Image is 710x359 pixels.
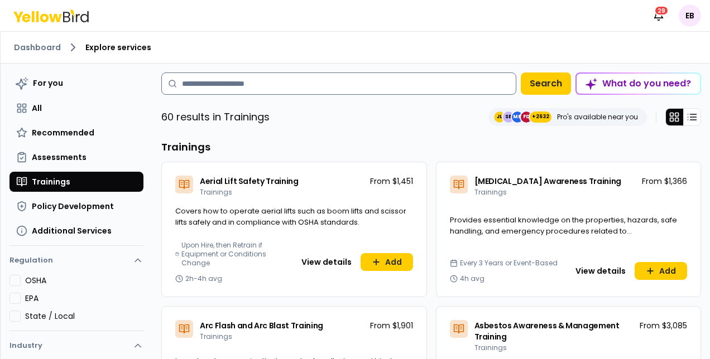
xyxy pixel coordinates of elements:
label: State / Local [25,311,143,322]
label: EPA [25,293,143,304]
span: Additional Services [32,225,112,236]
h3: Trainings [161,139,701,155]
span: Trainings [474,187,507,197]
div: What do you need? [577,74,700,94]
span: Asbestos Awareness & Management Training [474,320,620,342]
button: Policy Development [9,196,143,216]
button: Add [635,262,687,280]
button: What do you need? [575,72,701,95]
span: All [32,103,42,114]
p: From $1,451 [370,176,413,187]
button: Regulation [9,250,143,275]
span: Trainings [32,176,70,187]
button: View details [295,253,358,271]
span: Aerial Lift Safety Training [200,176,299,187]
button: Search [521,72,571,95]
span: Assessments [32,152,87,163]
span: FD [521,111,532,123]
button: Assessments [9,147,143,167]
span: Trainings [200,332,232,341]
span: EB [679,4,701,27]
span: MB [512,111,523,123]
label: OSHA [25,275,143,286]
div: Regulation [9,275,143,331]
a: Dashboard [14,42,61,53]
span: +2632 [532,111,549,123]
p: Pro's available near you [557,113,638,122]
button: Trainings [9,172,143,192]
span: Trainings [474,343,507,352]
button: For you [9,72,143,94]
span: Recommended [32,127,94,138]
span: Explore services [85,42,151,53]
button: Add [361,253,413,271]
span: Arc Flash and Arc Blast Training [200,320,323,331]
span: [MEDICAL_DATA] Awareness Training [474,176,621,187]
button: View details [569,262,632,280]
p: From $1,901 [370,320,413,331]
span: 2h-4h avg [185,274,222,283]
button: All [9,98,143,118]
button: 29 [647,4,670,27]
span: SB [503,111,514,123]
span: Every 3 Years or Event-Based [460,259,558,268]
span: Covers how to operate aerial lifts such as boom lifts and scissor lifts safely and in compliance ... [175,206,406,227]
span: Trainings [200,187,232,197]
button: Recommended [9,123,143,143]
span: JL [494,111,505,123]
span: Upon Hire, then Retrain if Equipment or Conditions Change [181,241,285,268]
span: For you [33,77,63,89]
nav: breadcrumb [14,41,697,54]
p: From $3,085 [640,320,687,331]
span: 4h avg [460,274,484,283]
span: Provides essential knowledge on the properties, hazards, safe handling, and emergency procedures ... [450,215,677,247]
p: From $1,366 [642,176,687,187]
button: Additional Services [9,221,143,241]
span: Policy Development [32,201,114,212]
p: 60 results in Trainings [161,109,270,125]
div: 29 [654,6,669,16]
